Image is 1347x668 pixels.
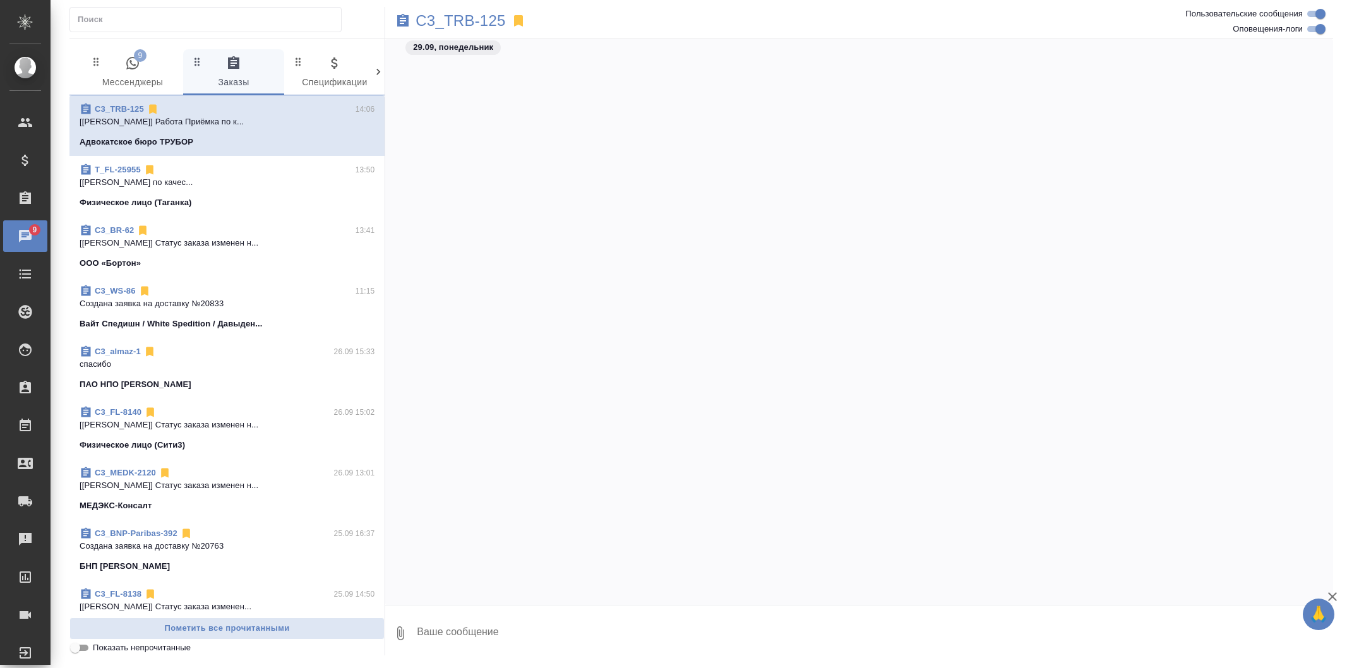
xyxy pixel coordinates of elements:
svg: Отписаться [138,285,151,297]
span: 9 [134,49,147,62]
a: T_FL-25955 [95,165,141,174]
p: Вайт Спедишн / White Spedition / Давыден... [80,318,263,330]
div: C3_FL-814026.09 15:02[[PERSON_NAME]] Статус заказа изменен н...Физическое лицо (Сити3) [69,398,385,459]
a: C3_FL-8138 [95,589,141,599]
a: C3_almaz-1 [95,347,141,356]
p: [[PERSON_NAME]] Работа Приёмка по к... [80,116,374,128]
a: C3_WS-86 [95,286,136,295]
svg: Отписаться [143,345,156,358]
svg: Отписаться [180,527,193,540]
p: [[PERSON_NAME]] Статус заказа изменен н... [80,237,374,249]
svg: Отписаться [136,224,149,237]
span: Показать непрочитанные [93,641,191,654]
p: БНП [PERSON_NAME] [80,560,170,573]
a: C3_TRB-125 [95,104,144,114]
svg: Зажми и перетащи, чтобы поменять порядок вкладок [191,56,203,68]
a: 9 [3,220,47,252]
p: Создана заявка на доставку №20833 [80,297,374,310]
span: Оповещения-логи [1233,23,1303,35]
svg: Отписаться [159,467,171,479]
p: 14:06 [356,103,375,116]
p: [[PERSON_NAME]] Статус заказа изменен... [80,600,374,613]
span: 9 [25,224,44,236]
p: Физическое лицо (Сити3) [80,439,185,451]
span: Пометить все прочитанными [76,621,378,636]
p: 29.09, понедельник [413,41,493,54]
p: Адвокатское бюро ТРУБОР [80,136,193,148]
svg: Зажми и перетащи, чтобы поменять порядок вкладок [90,56,102,68]
a: C3_BNP-Paribas-392 [95,528,177,538]
p: [[PERSON_NAME] по качес... [80,176,374,189]
svg: Отписаться [143,164,156,176]
p: 26.09 15:33 [334,345,375,358]
p: 11:15 [356,285,375,297]
p: 25.09 14:50 [334,588,375,600]
p: [[PERSON_NAME]] Статус заказа изменен н... [80,479,374,492]
span: Заказы [191,56,277,90]
p: 13:50 [356,164,375,176]
svg: Отписаться [144,406,157,419]
button: Пометить все прочитанными [69,617,385,640]
p: 26.09 15:02 [334,406,375,419]
input: Поиск [78,11,341,28]
span: 🙏 [1308,601,1329,628]
div: T_FL-2595513:50[[PERSON_NAME] по качес...Физическое лицо (Таганка) [69,156,385,217]
p: Создана заявка на доставку №20763 [80,540,374,552]
p: ПАО НПО [PERSON_NAME] [80,378,191,391]
p: 25.09 16:37 [334,527,375,540]
span: Пользовательские сообщения [1185,8,1303,20]
div: C3_BR-6213:41[[PERSON_NAME]] Статус заказа изменен н...ООО «Бортон» [69,217,385,277]
p: МЕДЭКС-Консалт [80,499,152,512]
button: 🙏 [1303,599,1334,630]
a: C3_MEDK-2120 [95,468,156,477]
p: 26.09 13:01 [334,467,375,479]
svg: Отписаться [144,588,157,600]
span: Мессенджеры [90,56,176,90]
p: спасибо [80,358,374,371]
a: C3_BR-62 [95,225,134,235]
p: 13:41 [356,224,375,237]
div: C3_WS-8611:15Создана заявка на доставку №20833Вайт Спедишн / White Spedition / Давыден... [69,277,385,338]
p: ООО «Бортон» [80,257,141,270]
div: C3_almaz-126.09 15:33спасибоПАО НПО [PERSON_NAME] [69,338,385,398]
div: C3_FL-813825.09 14:50[[PERSON_NAME]] Статус заказа изменен...Физическое лицо (Сити3) [69,580,385,641]
div: C3_MEDK-212026.09 13:01[[PERSON_NAME]] Статус заказа изменен н...МЕДЭКС-Консалт [69,459,385,520]
p: Физическое лицо (Таганка) [80,196,192,209]
svg: Отписаться [147,103,159,116]
p: [[PERSON_NAME]] Статус заказа изменен н... [80,419,374,431]
span: Спецификации [292,56,378,90]
div: C3_BNP-Paribas-39225.09 16:37Создана заявка на доставку №20763БНП [PERSON_NAME] [69,520,385,580]
a: C3_FL-8140 [95,407,141,417]
a: C3_TRB-125 [416,15,505,27]
div: C3_TRB-12514:06[[PERSON_NAME]] Работа Приёмка по к...Адвокатское бюро ТРУБОР [69,95,385,156]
